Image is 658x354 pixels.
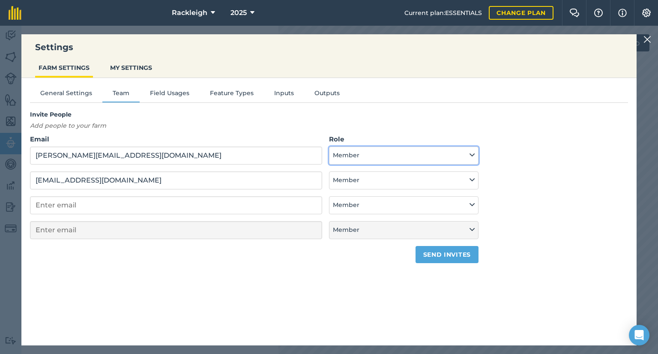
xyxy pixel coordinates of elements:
input: Enter email [30,221,322,239]
img: fieldmargin Logo [9,6,21,20]
button: Member [329,196,479,214]
img: A cog icon [641,9,652,17]
button: Outputs [304,88,350,101]
button: Feature Types [200,88,264,101]
img: svg+xml;base64,PHN2ZyB4bWxucz0iaHR0cDovL3d3dy53My5vcmcvMjAwMC9zdmciIHdpZHRoPSIyMiIgaGVpZ2h0PSIzMC... [643,34,651,45]
button: MY SETTINGS [107,60,156,76]
h4: Invite People [30,110,479,119]
button: Send invites [416,246,479,263]
img: svg+xml;base64,PHN2ZyB4bWxucz0iaHR0cDovL3d3dy53My5vcmcvMjAwMC9zdmciIHdpZHRoPSIxNyIgaGVpZ2h0PSIxNy... [618,8,627,18]
button: Member [329,147,479,165]
img: Two speech bubbles overlapping with the left bubble in the forefront [569,9,580,17]
button: Field Usages [140,88,200,101]
input: Enter email [30,147,322,165]
img: A question mark icon [593,9,604,17]
input: Enter email [30,171,322,189]
h3: Settings [21,41,637,53]
label: Role [329,134,479,144]
input: Enter email [30,196,322,214]
button: Inputs [264,88,304,101]
button: Member [329,221,479,239]
a: Change plan [489,6,553,20]
span: Rackleigh [172,8,207,18]
div: Open Intercom Messenger [629,325,649,345]
span: 2025 [230,8,247,18]
em: Add people to your farm [30,122,106,129]
button: General Settings [30,88,102,101]
label: Email [30,134,322,144]
button: Team [102,88,140,101]
button: FARM SETTINGS [35,60,93,76]
span: Current plan : ESSENTIALS [404,8,482,18]
button: Member [329,171,479,189]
